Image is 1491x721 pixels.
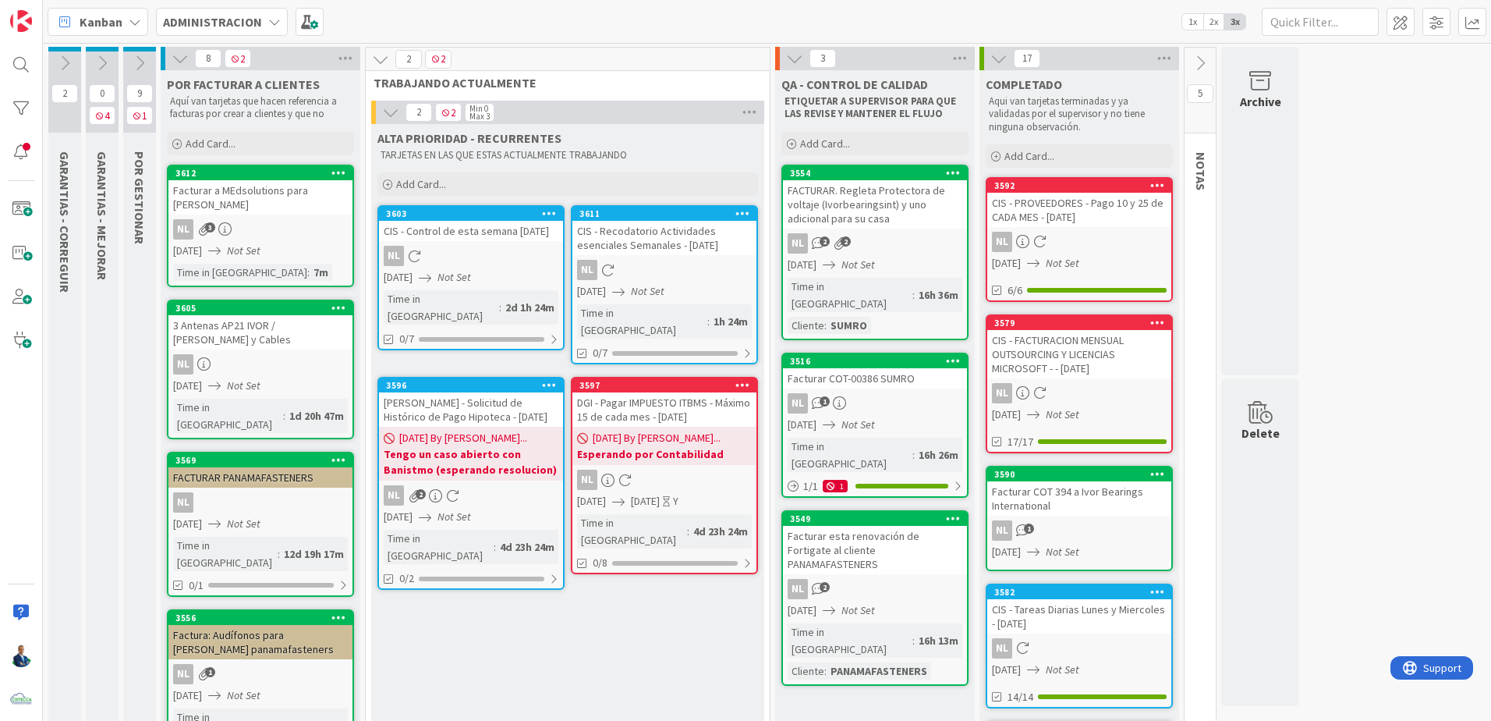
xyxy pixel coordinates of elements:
[820,396,830,407] span: 1
[168,301,352,350] div: 36053 Antenas AP21 IVOR / [PERSON_NAME] y Cables
[915,286,962,304] div: 16h 36m
[175,613,352,623] div: 3556
[80,12,122,31] span: Kanban
[800,137,850,151] span: Add Card...
[163,14,262,30] b: ADMINISTRACION
[307,264,310,281] span: :
[987,179,1171,227] div: 3592CIS - PROVEEDORES - Pago 10 y 25 de CADA MES - [DATE]
[168,166,352,180] div: 3612
[994,469,1171,480] div: 3590
[227,378,260,392] i: Not Set
[987,467,1171,481] div: 3590
[781,165,969,340] a: 3554FACTURAR. Regleta Protectora de voltaje (Ivorbearingsint) y uno adicional para su casaNL[DATE...
[783,512,967,526] div: 3549
[167,300,354,439] a: 36053 Antenas AP21 IVOR / [PERSON_NAME] y CablesNL[DATE]Not SetTime in [GEOGRAPHIC_DATA]:1d 20h 47m
[173,243,202,259] span: [DATE]
[788,317,824,334] div: Cliente
[168,166,352,215] div: 3612Facturar a MEdsolutions para [PERSON_NAME]
[173,687,202,704] span: [DATE]
[168,625,352,659] div: Factura: Audífonos para [PERSON_NAME] panamafasteners
[379,246,563,266] div: NL
[225,49,251,68] span: 2
[173,264,307,281] div: Time in [GEOGRAPHIC_DATA]
[283,407,285,424] span: :
[577,304,707,339] div: Time in [GEOGRAPHIC_DATA]
[437,510,471,524] i: Not Set
[572,378,756,427] div: 3597DGI - Pagar IMPUESTO ITBMS - Máximo 15 de cada mes - [DATE]
[781,353,969,498] a: 3516Facturar COT-00386 SUMRONL[DATE]Not SetTime in [GEOGRAPHIC_DATA]:16h 26m1/11
[173,537,278,571] div: Time in [GEOGRAPHIC_DATA]
[205,222,215,233] span: 3
[33,2,71,21] span: Support
[381,149,755,162] p: TARJETAS EN LAS QUE ESTAS ACTUALMENTE TRABAJANDO
[987,193,1171,227] div: CIS - PROVEEDORES - Pago 10 y 25 de CADA MES - [DATE]
[377,205,565,350] a: 3603CIS - Control de esta semana [DATE]NL[DATE]Not SetTime in [GEOGRAPHIC_DATA]:2d 1h 24m0/7
[1004,149,1054,163] span: Add Card...
[987,585,1171,634] div: 3582CIS - Tareas Diarias Lunes y Miercoles - [DATE]
[788,233,808,254] div: NL
[987,316,1171,378] div: 3579CIS - FACTURACION MENSUAL OUTSOURCING Y LICENCIAS MICROSOFT - - [DATE]
[377,130,561,146] span: ALTA PRIORIDAD - RECURRENTES
[1187,84,1213,103] span: 5
[384,290,499,325] div: Time in [GEOGRAPHIC_DATA]
[994,318,1171,329] div: 3579
[399,570,414,587] span: 0/2
[572,221,756,255] div: CIS - Recodatorio Actividades esenciales Semanales - [DATE]
[689,523,752,540] div: 4d 23h 24m
[781,510,969,686] a: 3549Facturar esta renovación de Fortigate al cliente PANAMAFASTENERSNL[DATE]Not SetTime in [GEOGR...
[1024,524,1034,534] span: 1
[168,354,352,375] div: NL
[132,151,147,244] span: POR GESTIONAR
[168,180,352,215] div: Facturar a MEdsolutions para [PERSON_NAME]
[915,446,962,463] div: 16h 26m
[593,345,607,361] span: 0/7
[992,520,1012,541] div: NL
[788,623,912,658] div: Time in [GEOGRAPHIC_DATA]
[1224,14,1245,30] span: 3x
[783,512,967,574] div: 3549Facturar esta renovación de Fortigate al cliente PANAMAFASTENERS
[175,168,352,179] div: 3612
[783,180,967,229] div: FACTURAR. Regleta Protectora de voltaje (Ivorbearingsint) y uno adicional para su casa
[1262,8,1379,36] input: Quick Filter...
[186,137,236,151] span: Add Card...
[915,632,962,649] div: 16h 13m
[571,205,758,364] a: 3611CIS - Recodatorio Actividades esenciales Semanales - [DATE]NL[DATE]Not SetTime in [GEOGRAPHIC...
[227,243,260,257] i: Not Set
[205,667,215,677] span: 1
[577,283,606,300] span: [DATE]
[912,632,915,649] span: :
[820,582,830,592] span: 2
[175,303,352,314] div: 3605
[783,526,967,574] div: Facturar esta renovación de Fortigate al cliente PANAMAFASTENERS
[173,399,283,433] div: Time in [GEOGRAPHIC_DATA]
[173,664,193,684] div: NL
[912,446,915,463] span: :
[384,530,494,564] div: Time in [GEOGRAPHIC_DATA]
[168,315,352,350] div: 3 Antenas AP21 IVOR / [PERSON_NAME] y Cables
[710,313,752,330] div: 1h 24m
[572,207,756,255] div: 3611CIS - Recodatorio Actividades esenciales Semanales - [DATE]
[593,555,607,571] span: 0/8
[571,377,758,574] a: 3597DGI - Pagar IMPUESTO ITBMS - Máximo 15 de cada mes - [DATE][DATE] By [PERSON_NAME]...Esperand...
[499,299,501,316] span: :
[384,509,413,525] span: [DATE]
[10,10,32,32] img: Visit kanbanzone.com
[783,233,967,254] div: NL
[384,269,413,286] span: [DATE]
[572,392,756,427] div: DGI - Pagar IMPUESTO ITBMS - Máximo 15 de cada mes - [DATE]
[1182,14,1203,30] span: 1x
[987,179,1171,193] div: 3592
[912,286,915,304] span: :
[168,453,352,467] div: 3569
[783,166,967,229] div: 3554FACTURAR. Regleta Protectora de voltaje (Ivorbearingsint) y uno adicional para su casa
[1240,92,1281,111] div: Archive
[824,317,827,334] span: :
[416,489,426,499] span: 2
[310,264,332,281] div: 7m
[437,270,471,284] i: Not Set
[57,151,73,293] span: GARANTIAS - CORREGUIR
[396,177,446,191] span: Add Card...
[572,378,756,392] div: 3597
[841,417,875,432] i: Not Set
[987,383,1171,403] div: NL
